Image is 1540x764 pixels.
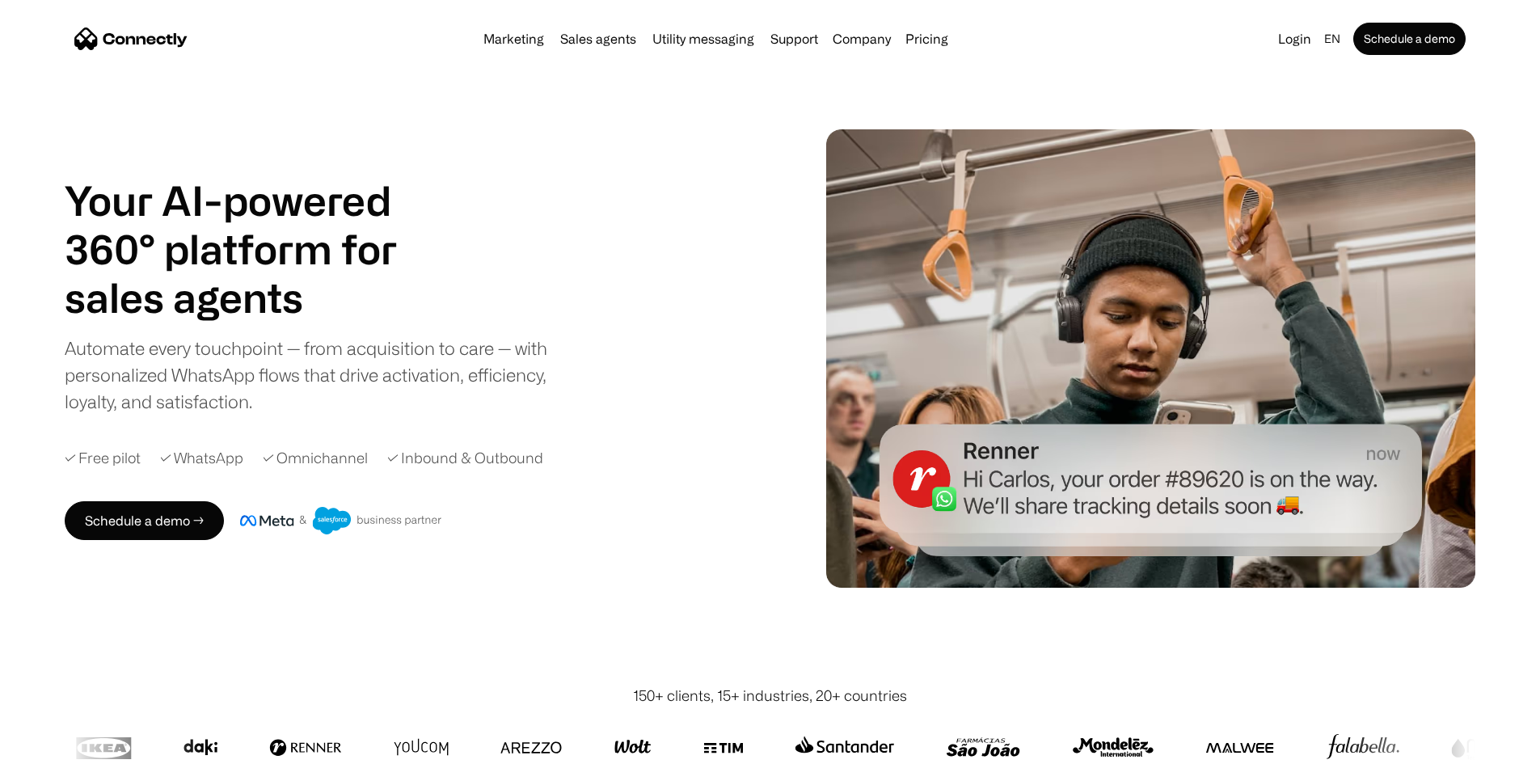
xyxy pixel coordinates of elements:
[65,273,437,322] div: carousel
[240,507,442,534] img: Meta and Salesforce business partner badge.
[833,27,891,50] div: Company
[65,501,224,540] a: Schedule a demo →
[263,447,368,469] div: ✓ Omnichannel
[65,273,437,322] div: 1 of 4
[16,734,97,758] aside: Language selected: English
[160,447,243,469] div: ✓ WhatsApp
[828,27,896,50] div: Company
[65,176,437,273] h1: Your AI-powered 360° platform for
[1324,27,1340,50] div: en
[1272,27,1318,50] a: Login
[74,27,188,51] a: home
[1353,23,1466,55] a: Schedule a demo
[32,736,97,758] ul: Language list
[554,32,643,45] a: Sales agents
[477,32,551,45] a: Marketing
[65,447,141,469] div: ✓ Free pilot
[65,335,574,415] div: Automate every touchpoint — from acquisition to care — with personalized WhatsApp flows that driv...
[899,32,955,45] a: Pricing
[387,447,543,469] div: ✓ Inbound & Outbound
[764,32,825,45] a: Support
[1318,27,1350,50] div: en
[633,685,907,707] div: 150+ clients, 15+ industries, 20+ countries
[646,32,761,45] a: Utility messaging
[65,273,437,322] h1: sales agents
